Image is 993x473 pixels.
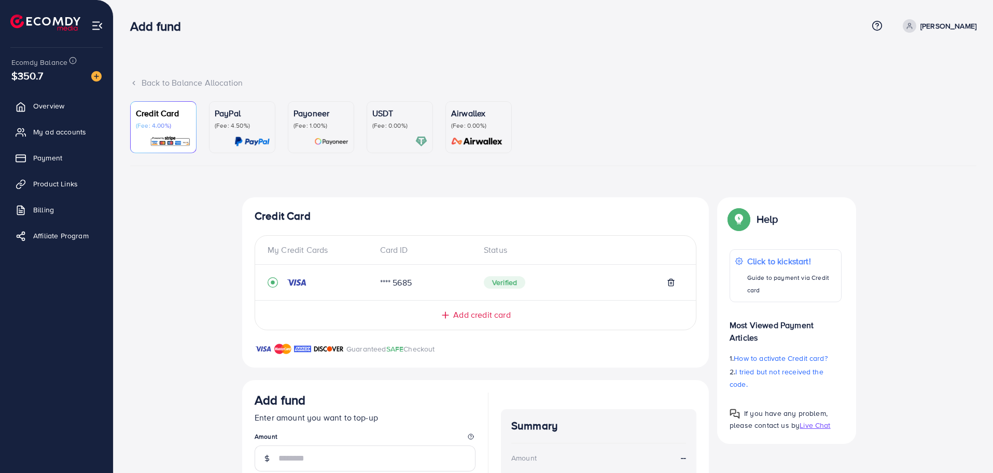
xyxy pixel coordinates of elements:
h4: Credit Card [255,210,696,223]
span: Verified [484,276,525,289]
a: Product Links [8,173,105,194]
div: Status [475,244,683,256]
img: brand [255,343,272,355]
h3: Add fund [255,393,305,408]
img: card [448,136,506,147]
p: Help [757,213,778,225]
p: Payoneer [293,107,348,119]
p: [PERSON_NAME] [920,20,976,32]
img: card [415,136,427,147]
span: If you have any problem, please contact us by [730,408,828,430]
a: Billing [8,199,105,220]
span: $350.7 [11,68,43,83]
img: brand [314,343,344,355]
svg: record circle [268,277,278,288]
img: Popup guide [730,409,740,419]
img: logo [10,15,80,31]
span: How to activate Credit card? [734,353,827,363]
span: I tried but not received the code. [730,367,823,389]
p: Guaranteed Checkout [346,343,435,355]
legend: Amount [255,432,475,445]
img: brand [274,343,291,355]
p: (Fee: 4.00%) [136,121,191,130]
p: Enter amount you want to top-up [255,411,475,424]
span: Payment [33,153,62,163]
span: Billing [33,205,54,215]
div: Amount [511,453,537,463]
p: 2. [730,366,842,390]
iframe: Chat [949,426,985,465]
a: Affiliate Program [8,225,105,246]
img: image [91,71,102,82]
a: My ad accounts [8,121,105,142]
p: (Fee: 0.00%) [451,121,506,130]
p: (Fee: 4.50%) [215,121,270,130]
h3: Add fund [130,19,189,34]
span: Add credit card [453,309,510,321]
span: Affiliate Program [33,231,89,241]
div: Card ID [372,244,476,256]
span: My ad accounts [33,127,86,137]
p: (Fee: 0.00%) [372,121,427,130]
p: Click to kickstart! [747,255,836,267]
img: menu [91,20,103,32]
a: Overview [8,96,105,116]
p: Guide to payment via Credit card [747,272,836,296]
img: credit [286,278,307,287]
div: Back to Balance Allocation [130,77,976,89]
a: Payment [8,147,105,168]
p: (Fee: 1.00%) [293,121,348,130]
img: Popup guide [730,210,748,228]
span: Live Chat [800,420,830,430]
p: Most Viewed Payment Articles [730,310,842,344]
span: Overview [33,101,64,111]
span: Ecomdy Balance [11,57,67,67]
img: card [150,136,191,147]
strong: -- [681,452,686,464]
a: [PERSON_NAME] [899,19,976,33]
p: Credit Card [136,107,191,119]
span: SAFE [386,344,404,354]
p: PayPal [215,107,270,119]
img: card [314,136,348,147]
h4: Summary [511,420,686,433]
p: Airwallex [451,107,506,119]
img: brand [294,343,311,355]
div: My Credit Cards [268,244,372,256]
p: USDT [372,107,427,119]
p: 1. [730,352,842,364]
span: Product Links [33,179,78,189]
img: card [234,136,270,147]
